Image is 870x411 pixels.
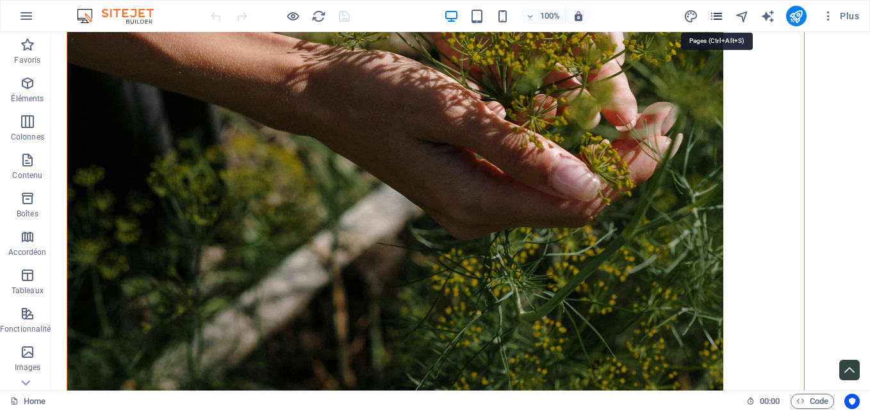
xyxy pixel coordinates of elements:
[844,394,860,409] button: Usercentrics
[15,362,41,373] p: Images
[709,8,725,24] button: pages
[17,209,38,219] p: Boîtes
[10,394,45,409] a: Cliquez pour annuler la sélection. Double-cliquez pour ouvrir Pages.
[822,10,859,22] span: Plus
[746,394,780,409] h6: Durée de la session
[12,286,44,296] p: Tableaux
[12,170,42,181] p: Contenu
[11,132,44,142] p: Colonnes
[74,8,170,24] img: Editor Logo
[760,394,780,409] span: 00 00
[14,55,40,65] p: Favoris
[311,9,326,24] i: Actualiser la page
[520,8,566,24] button: 100%
[791,394,834,409] button: Code
[735,8,750,24] button: navigator
[573,10,584,22] i: Lors du redimensionnement, ajuster automatiquement le niveau de zoom en fonction de l'appareil sé...
[786,6,807,26] button: publish
[684,8,699,24] button: design
[796,394,828,409] span: Code
[311,8,326,24] button: reload
[789,9,803,24] i: Publier
[817,6,864,26] button: Plus
[8,247,46,257] p: Accordéon
[760,9,775,24] i: AI Writer
[11,93,44,104] p: Éléments
[760,8,776,24] button: text_generator
[285,8,300,24] button: Cliquez ici pour quitter le mode Aperçu et poursuivre l'édition.
[769,396,771,406] span: :
[539,8,560,24] h6: 100%
[735,9,750,24] i: Navigateur
[684,9,698,24] i: Design (Ctrl+Alt+Y)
